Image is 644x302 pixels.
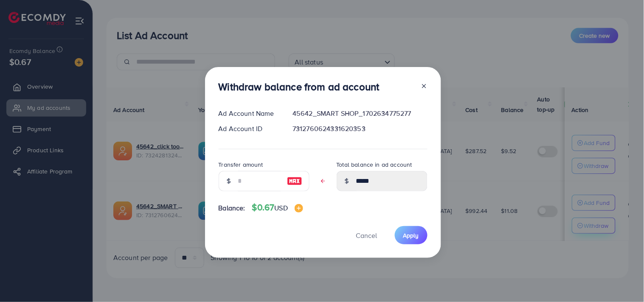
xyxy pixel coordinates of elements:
[395,226,427,244] button: Apply
[287,176,302,186] img: image
[356,231,377,240] span: Cancel
[252,202,303,213] h4: $0.67
[295,204,303,213] img: image
[212,109,286,118] div: Ad Account Name
[286,109,434,118] div: 45642_SMART SHOP_1702634775277
[219,160,263,169] label: Transfer amount
[212,124,286,134] div: Ad Account ID
[286,124,434,134] div: 7312760624331620353
[275,203,288,213] span: USD
[346,226,388,244] button: Cancel
[219,203,245,213] span: Balance:
[608,264,638,296] iframe: Chat
[337,160,412,169] label: Total balance in ad account
[219,81,380,93] h3: Withdraw balance from ad account
[403,231,419,240] span: Apply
